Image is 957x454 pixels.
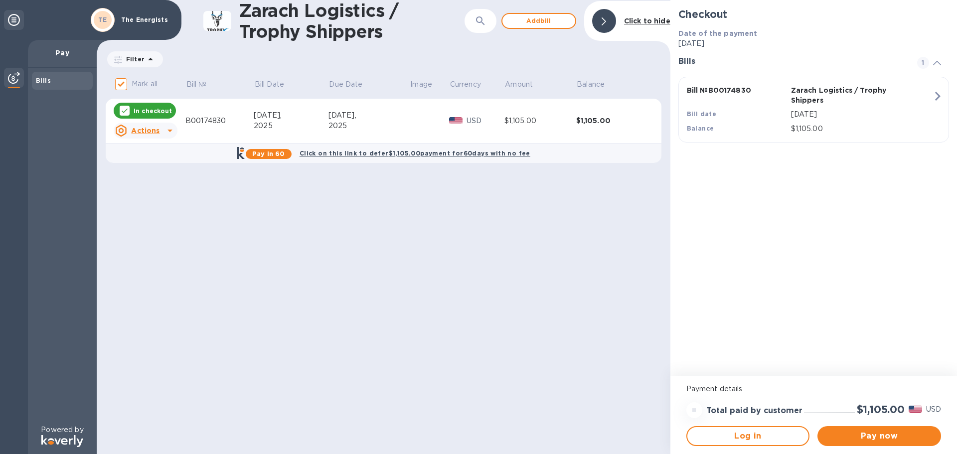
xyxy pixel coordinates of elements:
[686,426,810,446] button: Log in
[185,116,254,126] div: B00174830
[36,77,51,84] b: Bills
[328,110,410,121] div: [DATE],
[255,79,284,90] p: Bill Date
[791,124,933,134] p: $1,105.00
[505,79,533,90] p: Amount
[41,425,83,435] p: Powered by
[857,403,905,416] h2: $1,105.00
[36,48,89,58] p: Pay
[254,121,328,131] div: 2025
[410,79,432,90] p: Image
[678,77,949,143] button: Bill №B00174830Zarach Logistics / Trophy ShippersBill date[DATE]Balance$1,105.00
[121,16,171,23] p: The Energists
[678,57,905,66] h3: Bills
[817,426,941,446] button: Pay now
[467,116,504,126] p: USD
[624,17,670,25] b: Click to hide
[449,117,463,124] img: USD
[686,384,941,394] p: Payment details
[687,125,714,132] b: Balance
[706,406,802,416] h3: Total paid by customer
[678,8,949,20] h2: Checkout
[510,15,567,27] span: Add bill
[576,116,648,126] div: $1,105.00
[678,38,949,49] p: [DATE]
[501,13,576,29] button: Addbill
[577,79,605,90] p: Balance
[791,85,891,105] p: Zarach Logistics / Trophy Shippers
[329,79,362,90] p: Due Date
[132,79,158,89] p: Mark all
[505,79,546,90] span: Amount
[186,79,207,90] p: Bill №
[300,150,530,157] b: Click on this link to defer $1,105.00 payment for 60 days with no fee
[687,110,717,118] b: Bill date
[504,116,576,126] div: $1,105.00
[255,79,297,90] span: Bill Date
[186,79,220,90] span: Bill №
[328,121,410,131] div: 2025
[909,406,922,413] img: USD
[686,402,702,418] div: =
[329,79,375,90] span: Due Date
[41,435,83,447] img: Logo
[687,85,787,95] p: Bill № B00174830
[450,79,481,90] p: Currency
[825,430,933,442] span: Pay now
[122,55,145,63] p: Filter
[917,57,929,69] span: 1
[926,404,941,415] p: USD
[791,109,933,120] p: [DATE]
[134,107,172,115] p: In checkout
[577,79,618,90] span: Balance
[98,16,107,23] b: TE
[252,150,285,157] b: Pay in 60
[678,29,758,37] b: Date of the payment
[254,110,328,121] div: [DATE],
[695,430,801,442] span: Log in
[131,127,159,135] u: Actions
